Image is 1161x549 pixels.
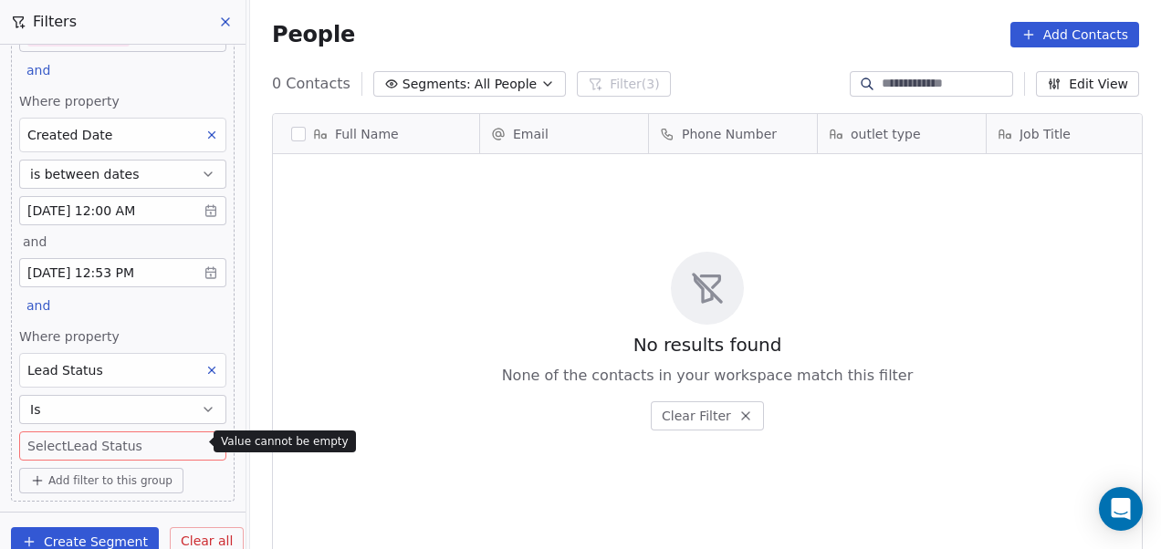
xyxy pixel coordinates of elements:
[403,75,471,94] span: Segments:
[480,114,648,153] div: Email
[851,125,921,143] span: outlet type
[651,401,764,430] button: Clear Filter
[221,434,349,449] p: Value cannot be empty
[273,114,479,153] div: Full Name
[1010,22,1139,47] button: Add Contacts
[633,332,782,357] span: No results found
[1020,125,1071,143] span: Job Title
[818,114,986,153] div: outlet type
[682,125,777,143] span: Phone Number
[1099,487,1143,531] div: Open Intercom Messenger
[475,75,537,94] span: All People
[987,114,1155,153] div: Job Title
[335,125,399,143] span: Full Name
[502,365,914,387] span: None of the contacts in your workspace match this filter
[577,71,671,97] button: Filter(3)
[1036,71,1139,97] button: Edit View
[513,125,549,143] span: Email
[272,73,350,95] span: 0 Contacts
[649,114,817,153] div: Phone Number
[272,21,355,48] span: People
